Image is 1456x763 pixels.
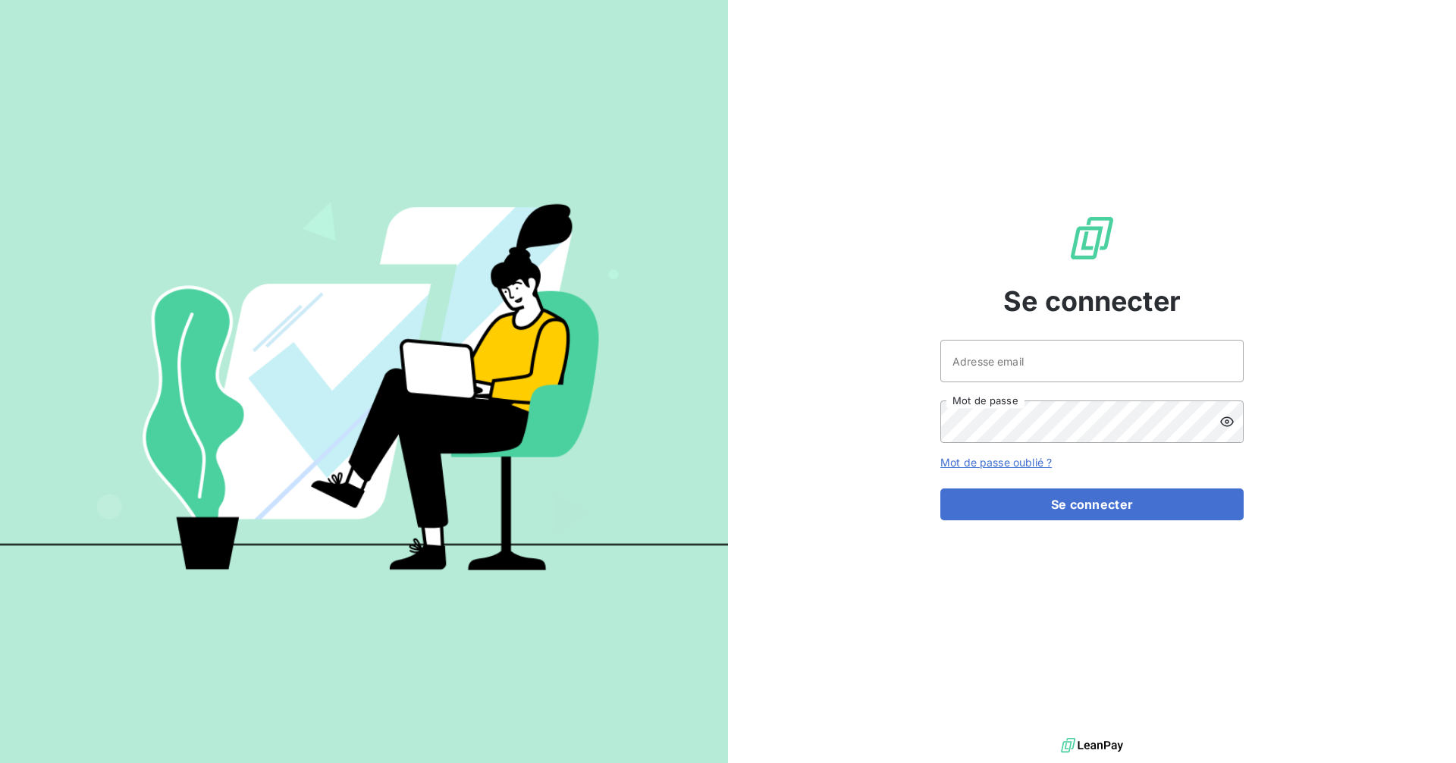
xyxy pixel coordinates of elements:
button: Se connecter [940,488,1244,520]
img: logo [1061,734,1123,757]
span: Se connecter [1003,281,1181,322]
input: placeholder [940,340,1244,382]
a: Mot de passe oublié ? [940,456,1052,469]
img: Logo LeanPay [1068,214,1116,262]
